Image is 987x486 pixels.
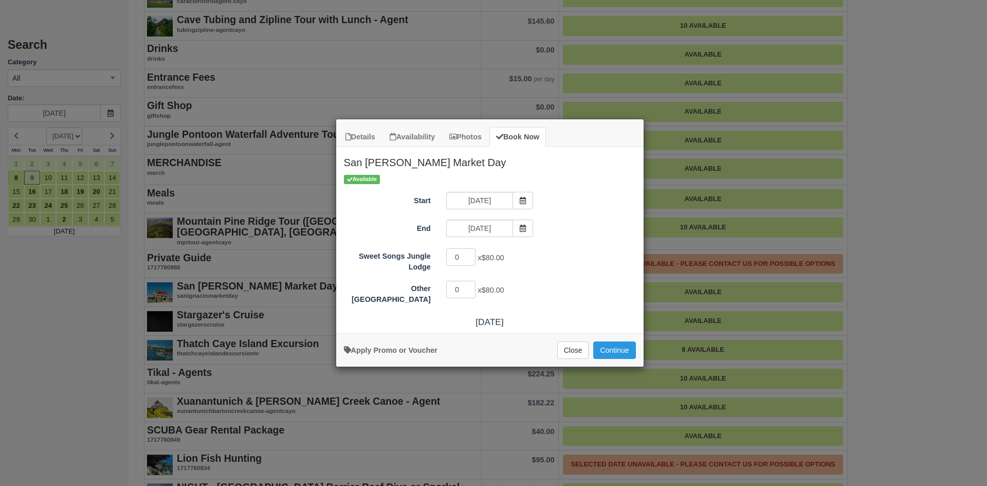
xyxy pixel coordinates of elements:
[593,341,635,359] button: Add to Booking
[336,147,644,328] div: Item Modal
[344,346,437,354] a: Apply Voucher
[557,341,589,359] button: Close
[446,281,476,298] input: Other Cayo Area Resort
[482,286,504,295] span: $80.00
[336,220,438,234] label: End
[443,127,488,147] a: Photos
[446,248,476,266] input: Sweet Songs Jungle Lodge
[344,175,380,184] span: Available
[383,127,442,147] a: Availability
[339,127,382,147] a: Details
[482,254,504,262] span: $80.00
[478,286,504,295] span: x
[476,317,503,327] span: [DATE]
[336,147,644,173] h2: San [PERSON_NAME] Market Day
[336,280,438,304] label: Other Cayo Area Resort
[478,254,504,262] span: x
[336,247,438,272] label: Sweet Songs Jungle Lodge
[489,127,546,147] a: Book Now
[336,192,438,206] label: Start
